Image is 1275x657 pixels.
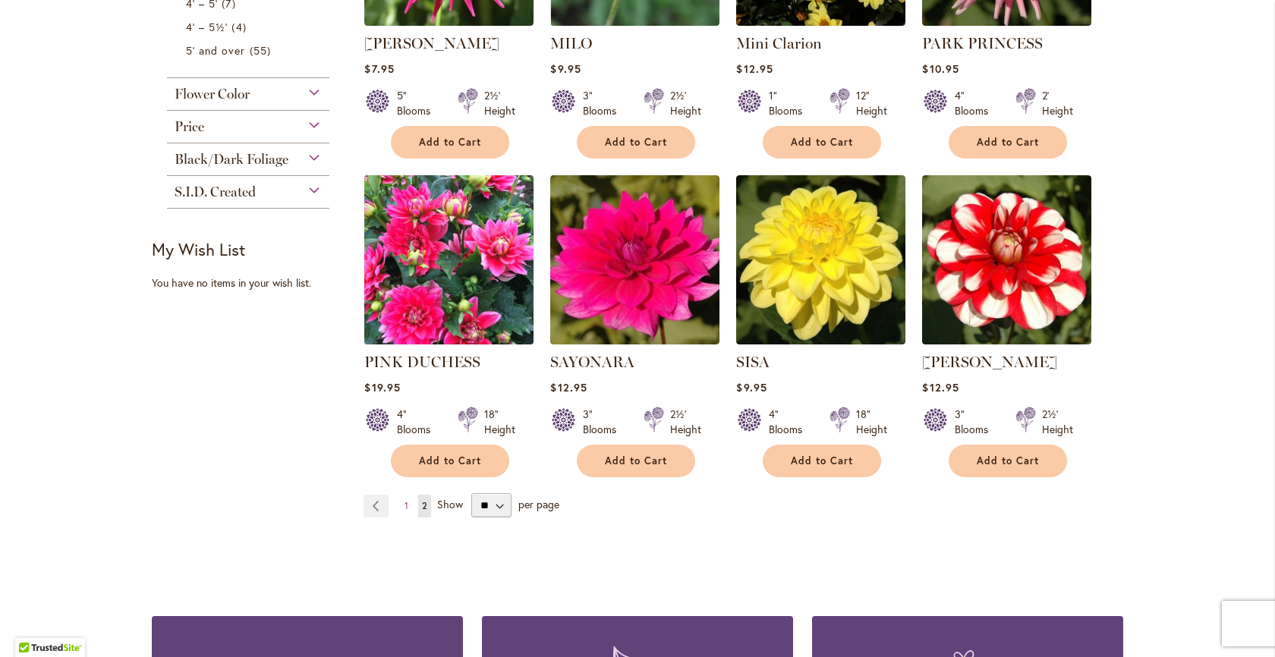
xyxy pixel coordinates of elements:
[391,126,509,159] button: Add to Cart
[1042,88,1073,118] div: 2' Height
[152,238,245,260] strong: My Wish List
[550,14,719,29] a: MILO
[583,407,625,437] div: 3" Blooms
[736,61,773,76] span: $12.95
[922,14,1091,29] a: PARK PRINCESS
[763,126,881,159] button: Add to Cart
[670,88,701,118] div: 2½' Height
[769,88,811,118] div: 1" Blooms
[922,61,959,76] span: $10.95
[484,407,515,437] div: 18" Height
[175,118,204,135] span: Price
[364,61,394,76] span: $7.95
[186,42,314,58] a: 5' and over 55
[977,454,1039,467] span: Add to Cart
[360,171,538,348] img: PINK DUCHESS
[736,353,770,371] a: SISA
[577,126,695,159] button: Add to Cart
[175,86,250,102] span: Flower Color
[955,88,997,118] div: 4" Blooms
[175,151,288,168] span: Black/Dark Foliage
[736,34,822,52] a: Mini Clarion
[1042,407,1073,437] div: 2½' Height
[550,34,592,52] a: MILO
[736,14,905,29] a: Mini Clarion
[437,497,463,511] span: Show
[550,333,719,347] a: SAYONARA
[670,407,701,437] div: 2½' Height
[175,184,256,200] span: S.I.D. Created
[922,34,1043,52] a: PARK PRINCESS
[736,333,905,347] a: SISA
[977,136,1039,149] span: Add to Cart
[922,175,1091,344] img: YORO KOBI
[231,19,250,35] span: 4
[856,88,887,118] div: 12" Height
[422,500,427,511] span: 2
[955,407,997,437] div: 3" Blooms
[419,136,481,149] span: Add to Cart
[736,175,905,344] img: SISA
[550,175,719,344] img: SAYONARA
[186,43,246,58] span: 5' and over
[401,495,412,517] a: 1
[397,88,439,118] div: 5" Blooms
[364,380,400,395] span: $19.95
[605,454,667,467] span: Add to Cart
[550,380,587,395] span: $12.95
[391,445,509,477] button: Add to Cart
[577,445,695,477] button: Add to Cart
[405,500,408,511] span: 1
[791,136,853,149] span: Add to Cart
[922,333,1091,347] a: YORO KOBI
[583,88,625,118] div: 3" Blooms
[186,19,314,35] a: 4' – 5½' 4
[922,380,959,395] span: $12.95
[518,497,559,511] span: per page
[364,333,534,347] a: PINK DUCHESS
[605,136,667,149] span: Add to Cart
[364,353,480,371] a: PINK DUCHESS
[949,126,1067,159] button: Add to Cart
[856,407,887,437] div: 18" Height
[922,353,1057,371] a: [PERSON_NAME]
[250,42,275,58] span: 55
[791,454,853,467] span: Add to Cart
[397,407,439,437] div: 4" Blooms
[736,380,767,395] span: $9.95
[11,603,54,646] iframe: Launch Accessibility Center
[364,34,499,52] a: [PERSON_NAME]
[484,88,515,118] div: 2½' Height
[152,275,354,291] div: You have no items in your wish list.
[550,61,581,76] span: $9.95
[769,407,811,437] div: 4" Blooms
[550,353,634,371] a: SAYONARA
[364,14,534,29] a: MATILDA HUSTON
[186,20,228,34] span: 4' – 5½'
[763,445,881,477] button: Add to Cart
[419,454,481,467] span: Add to Cart
[949,445,1067,477] button: Add to Cart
